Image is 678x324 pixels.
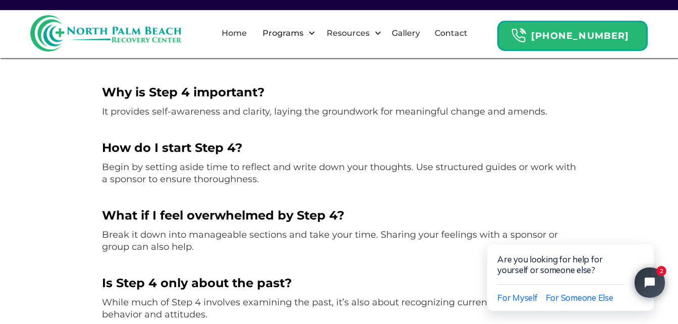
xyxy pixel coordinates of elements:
[497,16,648,51] a: Header Calendar Icons[PHONE_NUMBER]
[102,258,577,270] p: ‍
[102,161,577,185] p: Begin by setting aside time to reflect and write down your thoughts. Use structured guides or wor...
[429,17,474,49] a: Contact
[102,190,577,202] p: ‍
[324,27,372,39] div: Resources
[216,17,253,49] a: Home
[102,123,577,135] p: ‍
[466,212,678,324] iframe: Tidio Chat
[102,63,577,79] h4: ‍
[102,208,344,223] strong: What if I feel overwhelmed by Step 4?
[254,17,318,49] div: Programs
[102,276,292,290] strong: Is Step 4 only about the past?
[318,17,384,49] div: Resources
[260,27,306,39] div: Programs
[102,85,265,99] strong: Why is Step 4 important?
[386,17,426,49] a: Gallery
[102,229,577,253] p: Break it down into manageable sections and take your time. Sharing your feelings with a sponsor o...
[102,140,242,155] strong: How do I start Step 4?
[102,140,577,156] h4: ‍
[511,28,526,43] img: Header Calendar Icons
[102,105,577,118] p: It provides self-awareness and clarity, laying the groundwork for meaningful change and amends.
[531,30,629,41] strong: [PHONE_NUMBER]
[102,296,577,320] p: While much of Step 4 involves examining the past, it’s also about recognizing current patterns of...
